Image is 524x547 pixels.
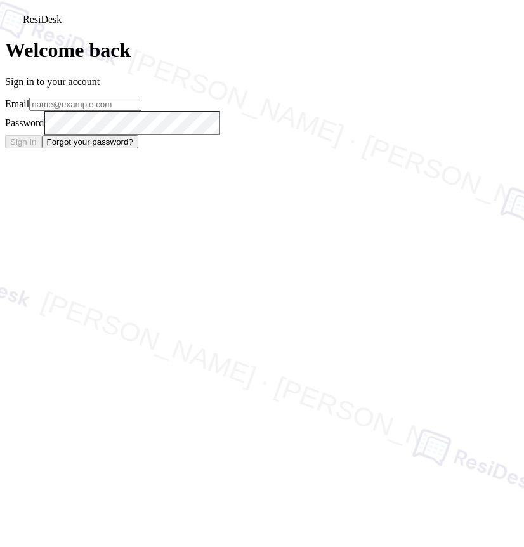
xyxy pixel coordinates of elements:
[5,135,42,148] button: Sign In
[5,39,519,62] h1: Welcome back
[42,135,138,148] button: Forgot your password?
[5,98,29,109] label: Email
[5,117,44,128] label: Password
[29,98,141,111] input: name@example.com
[5,5,23,23] img: ResiDesk Logo
[23,14,62,25] span: ResiDesk
[5,76,519,88] p: Sign in to your account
